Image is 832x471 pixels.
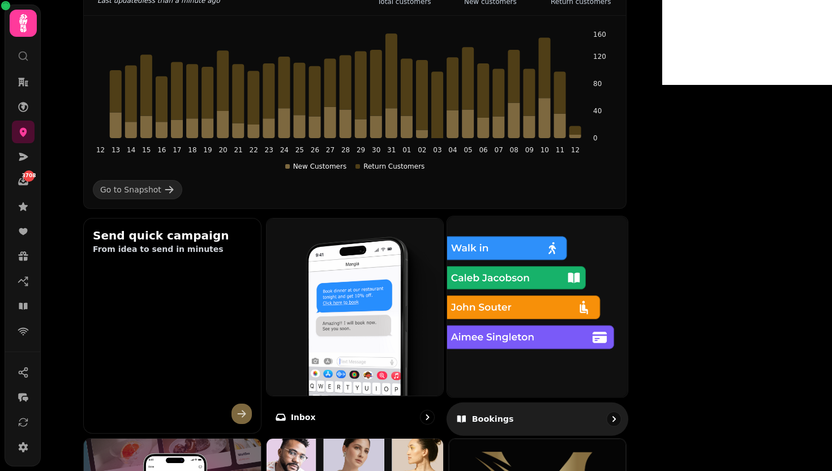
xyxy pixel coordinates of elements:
[472,413,514,425] p: Bookings
[326,146,334,154] tspan: 27
[265,146,273,154] tspan: 23
[357,146,365,154] tspan: 29
[571,146,580,154] tspan: 12
[372,146,380,154] tspan: 30
[83,218,261,434] button: Send quick campaignFrom idea to send in minutes
[541,146,549,154] tspan: 10
[448,146,457,154] tspan: 04
[608,413,619,425] svg: go to
[387,146,396,154] tspan: 31
[418,146,426,154] tspan: 02
[280,146,289,154] tspan: 24
[285,162,347,171] div: New Customers
[295,146,304,154] tspan: 25
[464,146,472,154] tspan: 05
[495,146,503,154] tspan: 07
[142,146,151,154] tspan: 15
[93,243,252,255] p: From idea to send in minutes
[12,170,35,193] a: 3708
[96,146,105,154] tspan: 12
[266,218,444,434] a: InboxInbox
[157,146,166,154] tspan: 16
[433,146,441,154] tspan: 03
[447,216,628,435] a: BookingsBookings
[267,219,444,396] img: Inbox
[593,53,606,61] tspan: 120
[593,31,606,38] tspan: 160
[402,146,411,154] tspan: 01
[93,228,252,243] h2: Send quick campaign
[127,146,135,154] tspan: 14
[593,80,602,88] tspan: 80
[593,107,602,115] tspan: 40
[218,146,227,154] tspan: 20
[438,207,637,406] img: Bookings
[525,146,534,154] tspan: 09
[311,146,319,154] tspan: 26
[593,134,598,142] tspan: 0
[250,146,258,154] tspan: 22
[556,146,564,154] tspan: 11
[173,146,181,154] tspan: 17
[355,162,424,171] div: Return Customers
[291,412,316,423] p: Inbox
[422,412,433,423] svg: go to
[341,146,350,154] tspan: 28
[22,172,36,180] span: 3708
[111,146,120,154] tspan: 13
[479,146,487,154] tspan: 06
[93,180,182,199] a: Go to Snapshot
[234,146,242,154] tspan: 21
[188,146,196,154] tspan: 18
[203,146,212,154] tspan: 19
[100,184,161,195] div: Go to Snapshot
[510,146,518,154] tspan: 08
